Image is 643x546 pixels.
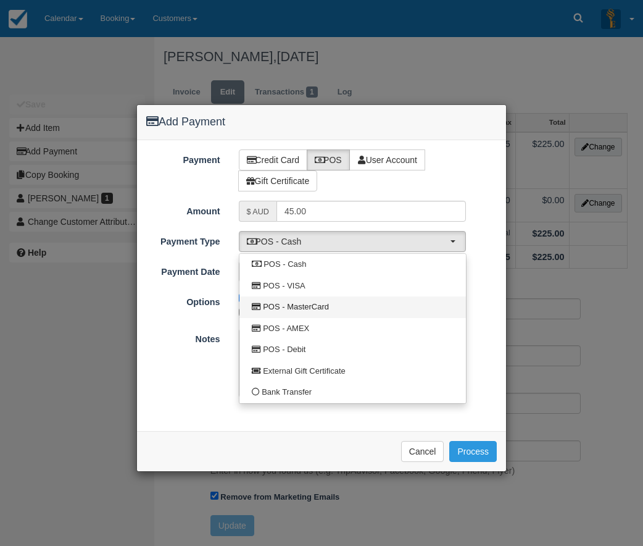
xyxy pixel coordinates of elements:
[146,114,497,130] h4: Add Payment
[239,149,308,170] label: Credit Card
[263,301,329,313] span: POS - MasterCard
[263,280,305,292] span: POS - VISA
[349,149,425,170] label: User Account
[262,387,312,398] span: Bank Transfer
[238,170,318,191] label: Gift Certificate
[239,231,467,252] button: POS - Cash
[137,231,230,248] label: Payment Type
[137,292,230,309] label: Options
[137,149,230,167] label: Payment
[137,329,230,346] label: Notes
[137,201,230,218] label: Amount
[263,259,306,271] span: POS - Cash
[263,323,309,335] span: POS - AMEX
[276,201,466,222] input: Valid amount required.
[247,208,269,216] small: $ AUD
[247,235,450,248] span: POS - Cash
[401,441,444,462] button: Cancel
[263,344,305,356] span: POS - Debit
[449,441,497,462] button: Process
[263,366,346,377] span: External Gift Certificate
[307,149,350,170] label: POS
[137,261,230,279] label: Payment Date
